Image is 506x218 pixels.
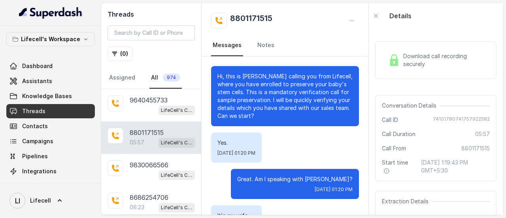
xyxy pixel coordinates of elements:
[130,193,168,202] p: 8686254706
[22,62,53,70] span: Dashboard
[22,152,48,160] span: Pipelines
[22,92,72,100] span: Knowledge Bases
[130,160,168,170] p: 9830066566
[475,130,490,138] span: 05:57
[130,128,164,137] p: 8801171515
[130,95,168,105] p: 9640455733
[21,34,80,44] p: Lifecell's Workspace
[163,74,180,82] span: 974
[6,32,95,46] button: Lifecell's Workspace
[433,116,490,124] span: 74101780741757922582
[6,119,95,133] a: Contacts
[315,186,353,193] span: [DATE] 01:20 PM
[382,102,440,110] span: Conversation Details
[161,106,193,114] p: LifeCell's Call Assistant
[256,35,276,56] a: Notes
[130,138,144,146] p: 05:57
[6,164,95,178] a: Integrations
[108,47,133,61] button: (0)
[382,159,414,174] span: Start time
[421,159,490,174] span: [DATE] 1:19:43 PM GMT+5:30
[22,137,53,145] span: Campaigns
[6,149,95,163] a: Pipelines
[217,150,255,156] span: [DATE] 01:20 PM
[22,107,45,115] span: Threads
[6,59,95,73] a: Dashboard
[6,179,95,193] a: API Settings
[6,74,95,88] a: Assistants
[6,134,95,148] a: Campaigns
[22,182,57,190] span: API Settings
[403,52,487,68] span: Download call recording securely
[22,77,52,85] span: Assistants
[22,167,57,175] span: Integrations
[161,204,193,212] p: LifeCell's Call Assistant
[161,171,193,179] p: LifeCell's Call Assistant
[30,197,51,205] span: Lifecell
[461,144,490,152] span: 8801171515
[211,35,359,56] nav: Tabs
[217,139,255,147] p: Yes.
[108,25,195,40] input: Search by Call ID or Phone Number
[149,67,182,89] a: All974
[15,197,20,205] text: LI
[230,13,272,28] h2: 8801171515
[389,11,412,21] p: Details
[108,9,195,19] h2: Threads
[22,122,48,130] span: Contacts
[382,197,432,205] span: Extraction Details
[382,116,398,124] span: Call ID
[19,6,83,19] img: light.svg
[382,130,415,138] span: Call Duration
[237,175,353,183] p: Great. Am I speaking with [PERSON_NAME]?
[108,67,195,89] nav: Tabs
[388,54,400,66] img: Lock Icon
[108,67,137,89] a: Assigned
[6,104,95,118] a: Threads
[217,72,353,120] p: Hi, this is [PERSON_NAME] calling you from Lifecell, where you have enrolled to preserve your bab...
[6,89,95,103] a: Knowledge Bases
[130,203,144,211] p: 06:23
[211,35,243,56] a: Messages
[161,139,193,147] p: LifeCell's Call Assistant
[382,144,406,152] span: Call From
[6,190,95,212] a: Lifecell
